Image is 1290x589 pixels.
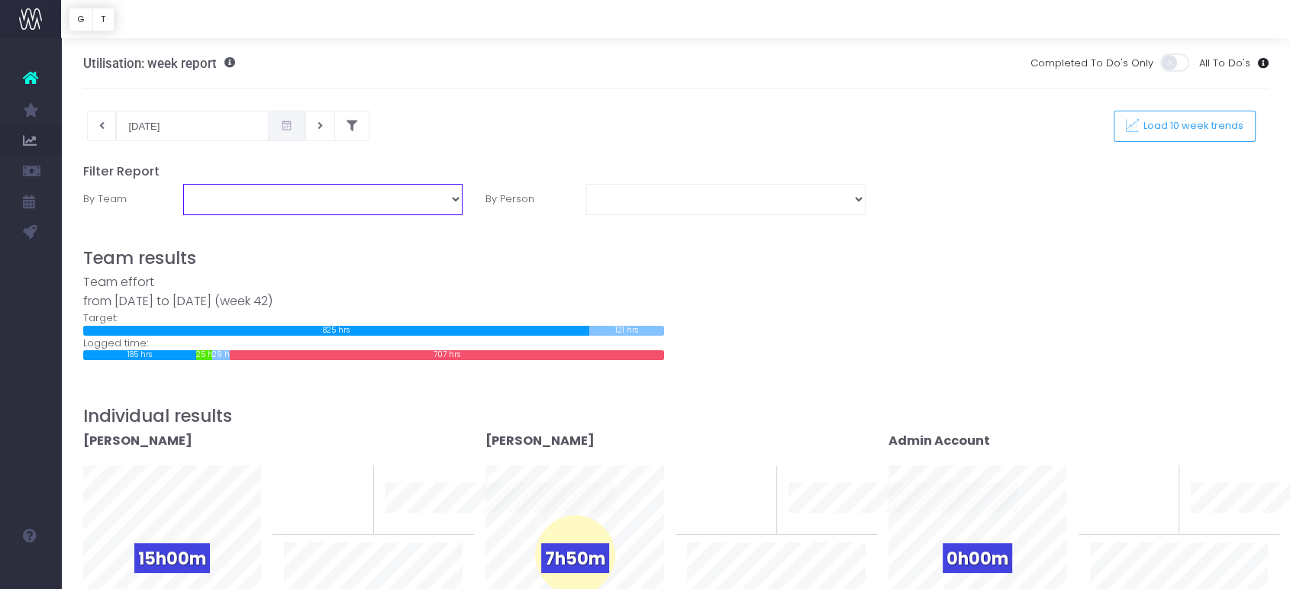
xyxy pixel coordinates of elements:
span: Completed To Do's Only [1030,56,1153,71]
h3: Utilisation: week report [83,56,235,71]
button: T [92,8,114,31]
div: 25 hrs [196,350,211,360]
span: 10 week trend [1191,517,1259,533]
strong: Admin Account [888,432,990,449]
div: 185 hrs [83,350,197,360]
h3: Team results [83,248,1269,269]
span: To last week [687,491,750,506]
span: 0% [337,465,362,491]
div: Team effort from [DATE] to [DATE] (week 42) [83,273,664,311]
span: 0% [1142,465,1167,491]
span: 10 week trend [385,517,454,533]
h3: Individual results [83,406,1269,426]
div: 707 hrs [230,350,664,360]
button: Load 10 week trends [1114,111,1256,142]
div: 121 hrs [589,326,664,336]
button: G [69,8,93,31]
label: By Team [72,184,173,214]
strong: [PERSON_NAME] [83,432,192,449]
div: Target: Logged time: [72,273,676,360]
div: 825 hrs [83,326,590,336]
div: 29 hrs [212,350,230,360]
span: Load 10 week trends [1139,120,1244,133]
div: Vertical button group [69,8,114,31]
span: 15h00m [134,543,210,573]
label: By Person [474,184,575,214]
span: 0% [740,465,765,491]
span: All To Do's [1198,56,1250,71]
span: 0h00m [943,543,1012,573]
h5: Filter Report [83,164,1269,179]
span: 10 week trend [789,517,857,533]
img: images/default_profile_image.png [19,558,42,581]
strong: [PERSON_NAME] [485,432,595,449]
span: 7h50m [541,543,609,573]
span: To last week [284,491,347,506]
span: To last week [1090,491,1153,506]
